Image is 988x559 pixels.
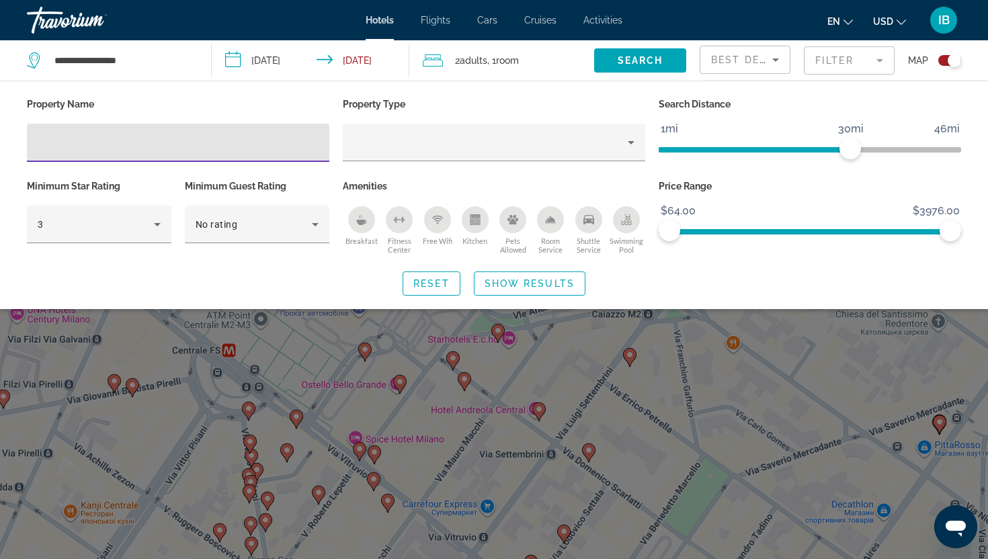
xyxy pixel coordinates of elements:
span: No rating [196,219,237,230]
button: Free Wifi [419,206,456,255]
button: Search [594,48,686,73]
a: Hotels [366,15,394,26]
span: Search [618,55,663,66]
span: Fitness Center [380,236,418,254]
span: Kitchen [462,236,487,245]
p: Amenities [343,177,645,196]
span: Reset [413,278,450,289]
span: Best Deals [711,54,781,65]
button: Fitness Center [380,206,418,255]
span: Show Results [485,278,575,289]
span: IB [938,13,950,27]
span: Room [496,55,519,66]
button: Kitchen [456,206,494,255]
iframe: Кнопка для запуску вікна повідомлень [934,505,977,548]
button: Check-in date: Oct 10, 2025 Check-out date: Oct 11, 2025 [212,40,410,81]
span: ngx-slider [839,138,861,159]
button: Reset [403,271,460,296]
span: 2 [455,51,487,70]
button: User Menu [926,6,961,34]
span: , 1 [487,51,519,70]
a: Cars [477,15,497,26]
button: Show Results [474,271,585,296]
p: Minimum Star Rating [27,177,171,196]
button: Shuttle Service [570,206,608,255]
span: 46mi [932,119,962,139]
button: Toggle map [928,54,961,67]
p: Property Type [343,95,645,114]
span: Adults [460,55,487,66]
p: Property Name [27,95,329,114]
mat-select: Sort by [711,52,779,68]
span: Pets Allowed [494,236,532,254]
span: $3976.00 [911,201,962,221]
span: USD [873,16,893,27]
span: 30mi [836,119,866,139]
p: Search Distance [659,95,961,114]
button: Change currency [873,11,906,31]
a: Activities [583,15,622,26]
span: Room Service [532,236,569,254]
span: 1mi [659,119,680,139]
button: Breakfast [343,206,380,255]
button: Change language [827,11,853,31]
button: Swimming Pool [608,206,645,255]
span: Shuttle Service [570,236,608,254]
button: Pets Allowed [494,206,532,255]
a: Flights [421,15,450,26]
a: Travorium [27,3,161,38]
span: en [827,16,840,27]
span: Map [908,51,928,70]
span: 3 [38,219,43,230]
mat-select: Property type [354,134,634,150]
p: Minimum Guest Rating [185,177,329,196]
ngx-slider: ngx-slider [659,147,961,150]
div: Hotel Filters [20,95,968,258]
button: Filter [804,46,895,75]
span: Swimming Pool [608,236,645,254]
button: Room Service [532,206,569,255]
button: Travelers: 2 adults, 0 children [409,40,594,81]
span: $64.00 [659,201,698,221]
a: Cruises [524,15,557,26]
span: ngx-slider-max [940,220,961,241]
p: Price Range [659,177,961,196]
span: ngx-slider [659,220,680,241]
span: Breakfast [345,236,378,245]
ngx-slider: ngx-slider [659,229,961,232]
span: Free Wifi [423,236,452,245]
